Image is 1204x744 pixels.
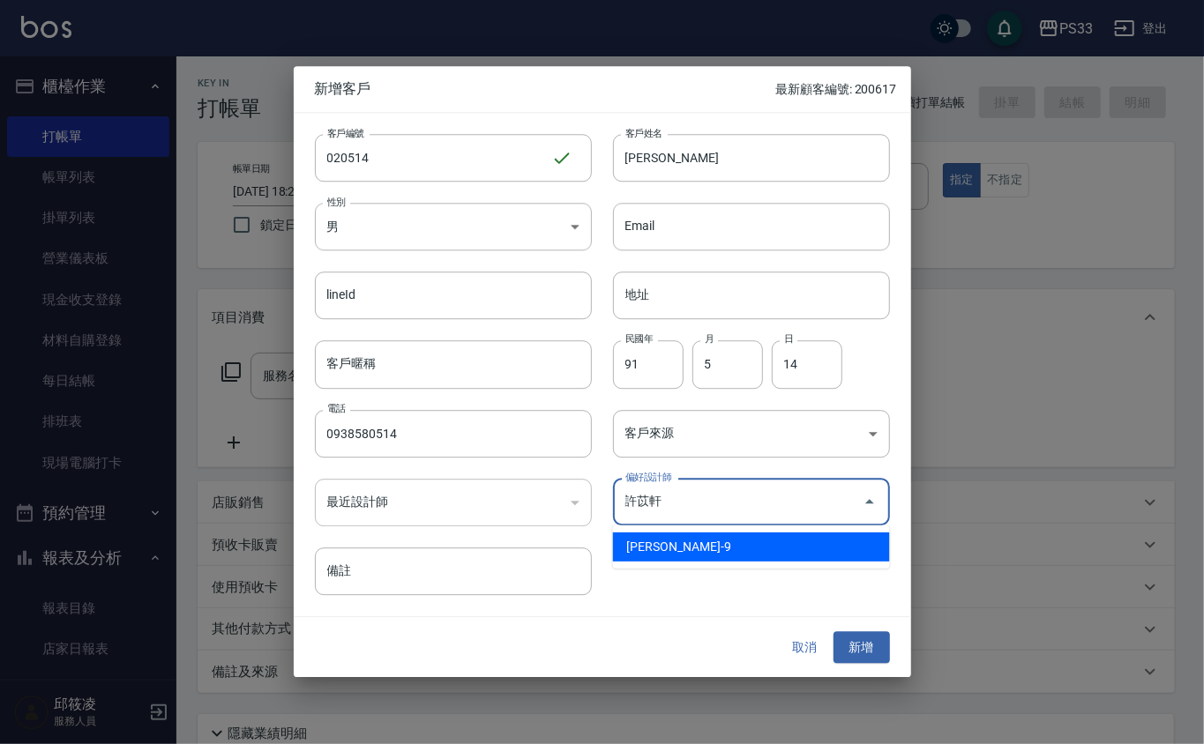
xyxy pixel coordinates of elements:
[625,471,671,484] label: 偏好設計師
[315,80,776,98] span: 新增客戶
[327,126,364,139] label: 客戶編號
[625,126,662,139] label: 客戶姓名
[327,402,346,415] label: 電話
[625,333,653,346] label: 民國年
[856,488,884,517] button: Close
[613,532,890,562] li: [PERSON_NAME]-9
[705,333,714,346] label: 月
[784,333,793,346] label: 日
[834,631,890,664] button: 新增
[315,203,592,250] div: 男
[327,195,346,208] label: 性別
[775,80,896,99] p: 最新顧客編號: 200617
[777,631,834,664] button: 取消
